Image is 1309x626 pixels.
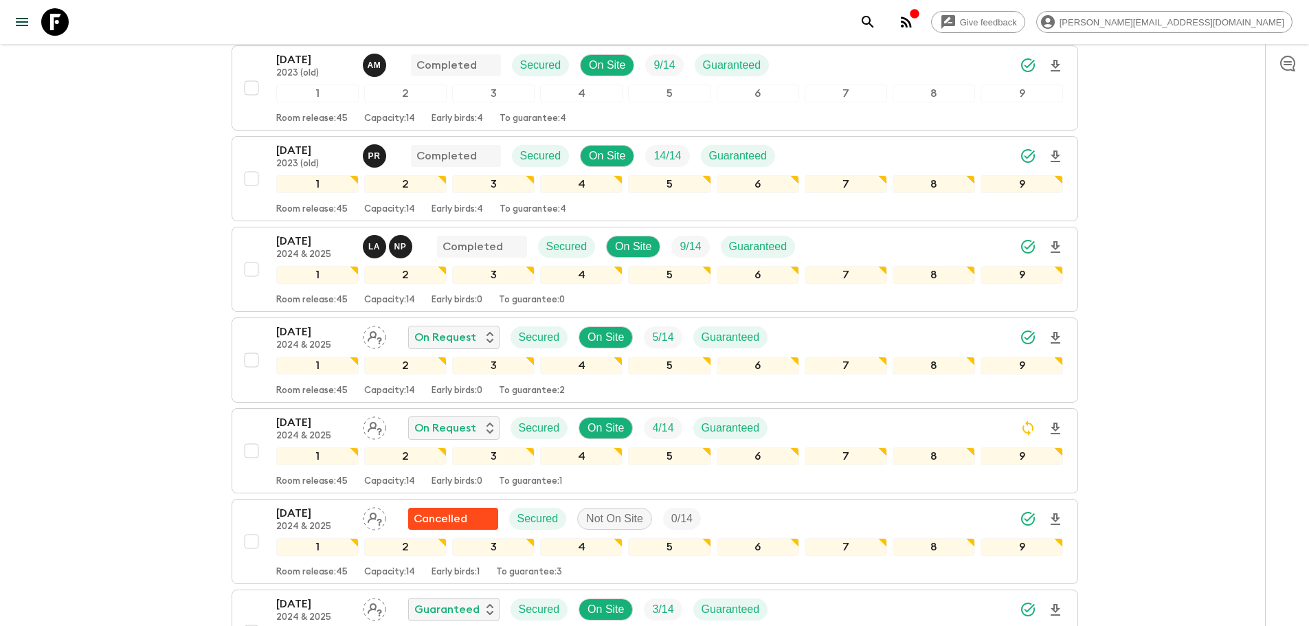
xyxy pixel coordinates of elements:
[653,57,675,74] p: 9 / 14
[717,538,799,556] div: 6
[364,266,447,284] div: 2
[588,329,624,346] p: On Site
[519,329,560,346] p: Secured
[981,357,1063,375] div: 9
[1020,148,1036,164] svg: Synced Successfully
[452,266,535,284] div: 3
[276,476,348,487] p: Room release: 45
[663,508,701,530] div: Trip Fill
[512,54,570,76] div: Secured
[364,476,415,487] p: Capacity: 14
[1047,58,1064,74] svg: Download Onboarding
[363,330,386,341] span: Assign pack leader
[232,45,1078,131] button: [DATE]2023 (old)Alex Manzaba - Mainland & Gandhy Guerrero - GalapagosCompletedSecuredOn SiteTrip ...
[703,57,761,74] p: Guaranteed
[931,11,1025,33] a: Give feedback
[717,447,799,465] div: 6
[717,357,799,375] div: 6
[702,329,760,346] p: Guaranteed
[509,508,567,530] div: Secured
[981,175,1063,193] div: 9
[364,357,447,375] div: 2
[579,326,633,348] div: On Site
[652,329,673,346] p: 5 / 14
[276,159,352,170] p: 2023 (old)
[1020,57,1036,74] svg: Synced Successfully
[414,511,467,527] p: Cancelled
[588,420,624,436] p: On Site
[854,8,882,36] button: search adventures
[579,599,633,621] div: On Site
[680,238,701,255] p: 9 / 14
[443,238,503,255] p: Completed
[1047,511,1064,528] svg: Download Onboarding
[276,52,352,68] p: [DATE]
[893,85,975,102] div: 8
[432,476,482,487] p: Early birds: 0
[364,175,447,193] div: 2
[628,538,711,556] div: 5
[981,447,1063,465] div: 9
[520,57,561,74] p: Secured
[511,326,568,348] div: Secured
[540,357,623,375] div: 4
[538,236,596,258] div: Secured
[1020,238,1036,255] svg: Synced Successfully
[363,239,415,250] span: Luis Altamirano - Galapagos, Natalia Pesantes - Mainland
[653,148,681,164] p: 14 / 14
[1047,602,1064,618] svg: Download Onboarding
[580,145,634,167] div: On Site
[511,417,568,439] div: Secured
[276,414,352,431] p: [DATE]
[276,522,352,533] p: 2024 & 2025
[628,266,711,284] div: 5
[586,511,643,527] p: Not On Site
[276,113,348,124] p: Room release: 45
[893,538,975,556] div: 8
[364,567,415,578] p: Capacity: 14
[416,148,477,164] p: Completed
[702,601,760,618] p: Guaranteed
[276,204,348,215] p: Room release: 45
[276,567,348,578] p: Room release: 45
[364,295,415,306] p: Capacity: 14
[652,601,673,618] p: 3 / 14
[517,511,559,527] p: Secured
[628,447,711,465] div: 5
[1047,421,1064,437] svg: Download Onboarding
[717,85,799,102] div: 6
[1020,601,1036,618] svg: Synced Successfully
[580,54,634,76] div: On Site
[500,204,566,215] p: To guarantee: 4
[452,175,535,193] div: 3
[276,324,352,340] p: [DATE]
[276,85,359,102] div: 1
[579,417,633,439] div: On Site
[276,431,352,442] p: 2024 & 2025
[893,447,975,465] div: 8
[805,175,887,193] div: 7
[671,511,693,527] p: 0 / 14
[1047,148,1064,165] svg: Download Onboarding
[363,58,389,69] span: Alex Manzaba - Mainland & Gandhy Guerrero - Galapagos
[628,85,711,102] div: 5
[499,295,565,306] p: To guarantee: 0
[729,238,787,255] p: Guaranteed
[276,612,352,623] p: 2024 & 2025
[276,447,359,465] div: 1
[364,85,447,102] div: 2
[1020,511,1036,527] svg: Synced Successfully
[981,538,1063,556] div: 9
[709,148,768,164] p: Guaranteed
[414,601,480,618] p: Guaranteed
[893,175,975,193] div: 8
[540,538,623,556] div: 4
[805,447,887,465] div: 7
[276,295,348,306] p: Room release: 45
[432,567,480,578] p: Early birds: 1
[276,357,359,375] div: 1
[671,236,709,258] div: Trip Fill
[276,505,352,522] p: [DATE]
[432,204,483,215] p: Early birds: 4
[452,447,535,465] div: 3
